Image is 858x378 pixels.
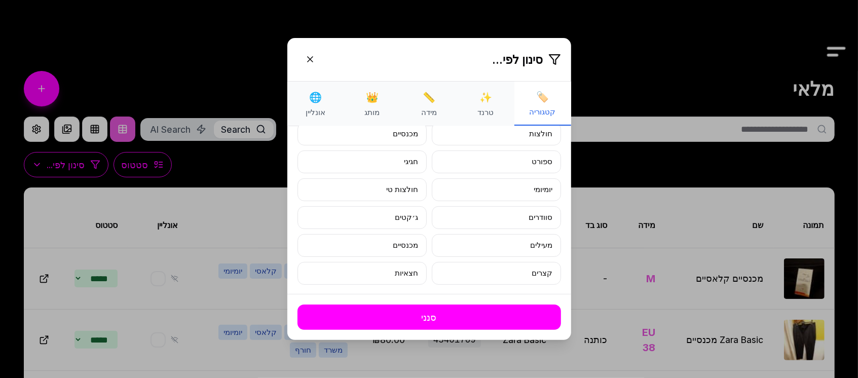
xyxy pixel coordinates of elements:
[519,107,566,117] div: קטגוריה
[406,107,453,118] div: מידה
[297,206,427,229] button: ג׳קטים
[297,178,427,201] button: חולצות טי
[514,82,571,126] button: 🏷️קטגוריה
[432,123,561,145] button: חולצות
[349,107,396,118] div: מותג
[432,206,561,229] button: סוודרים
[297,262,427,285] button: חצאיות
[432,178,561,201] button: יומיומי
[292,90,339,105] div: 🌐
[344,82,401,126] button: 👑מותג
[432,234,561,257] button: מעילים
[406,90,453,105] div: 📏
[432,262,561,285] button: קצרים
[292,107,339,118] div: אונליין
[297,305,561,330] button: סנני
[493,51,561,68] h2: סינון לפי...
[463,107,509,118] div: טרנד
[458,82,514,126] button: ✨טרנד
[463,90,509,105] div: ✨
[297,123,427,145] button: מכנסיים
[297,234,427,257] button: מכנסיים
[349,90,396,105] div: 👑
[519,89,566,104] div: 🏷️
[297,150,427,173] button: חגיגי
[287,82,344,126] button: 🌐אונליין
[401,82,458,126] button: 📏מידה
[432,150,561,173] button: ספורט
